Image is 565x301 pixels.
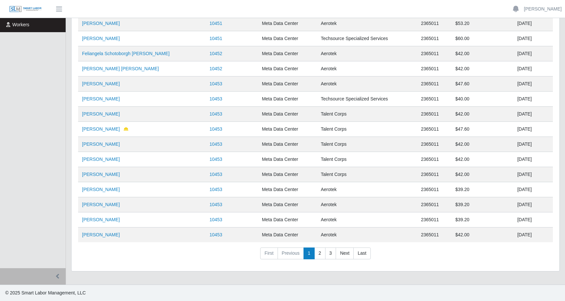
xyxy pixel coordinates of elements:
a: 2 [314,247,325,259]
td: Meta Data Center [258,227,317,243]
td: Meta Data Center [258,31,317,46]
a: Next [336,247,354,259]
td: $42.00 [451,46,513,61]
a: [PERSON_NAME] [82,141,120,147]
td: Meta Data Center [258,167,317,182]
td: Meta Data Center [258,182,317,197]
td: 2365011 [417,122,451,137]
img: SLM Logo [9,6,42,13]
a: 10453 [209,172,222,177]
a: [PERSON_NAME] [82,217,120,222]
td: [DATE] [513,152,553,167]
a: 10453 [209,96,222,101]
td: Meta Data Center [258,16,317,31]
td: $42.00 [451,152,513,167]
td: [DATE] [513,137,553,152]
td: [DATE] [513,212,553,227]
td: $42.00 [451,61,513,76]
td: 2365011 [417,46,451,61]
td: 2365011 [417,152,451,167]
td: Talent Corps [317,167,417,182]
a: 1 [303,247,315,259]
td: Aerotek [317,16,417,31]
a: [PERSON_NAME] [82,187,120,192]
td: Meta Data Center [258,46,317,61]
td: 2365011 [417,107,451,122]
a: 10453 [209,217,222,222]
td: Talent Corps [317,107,417,122]
td: 2365011 [417,212,451,227]
td: Talent Corps [317,122,417,137]
a: 10453 [209,111,222,117]
td: Meta Data Center [258,197,317,212]
td: $42.00 [451,137,513,152]
td: Meta Data Center [258,92,317,107]
td: Meta Data Center [258,137,317,152]
a: 10451 [209,36,222,41]
td: Talent Corps [317,137,417,152]
td: $39.20 [451,197,513,212]
a: [PERSON_NAME] [82,81,120,86]
td: Meta Data Center [258,152,317,167]
td: 2365011 [417,167,451,182]
td: Meta Data Center [258,76,317,92]
td: $40.00 [451,92,513,107]
td: [DATE] [513,182,553,197]
td: $53.20 [451,16,513,31]
i: team lead [124,127,128,131]
td: 2365011 [417,227,451,243]
a: [PERSON_NAME] [82,126,120,132]
td: $42.00 [451,167,513,182]
nav: pagination [78,247,553,265]
a: [PERSON_NAME] [82,172,120,177]
a: [PERSON_NAME] [82,36,120,41]
a: [PERSON_NAME] [82,232,120,237]
td: [DATE] [513,46,553,61]
a: [PERSON_NAME] [524,6,562,12]
a: 10453 [209,141,222,147]
td: [DATE] [513,107,553,122]
td: 2365011 [417,31,451,46]
a: 10453 [209,232,222,237]
td: [DATE] [513,167,553,182]
td: [DATE] [513,122,553,137]
td: Aerotek [317,197,417,212]
td: Techsource Specialized Services [317,92,417,107]
a: 10453 [209,81,222,86]
td: Talent Corps [317,152,417,167]
td: Aerotek [317,76,417,92]
a: 10453 [209,126,222,132]
a: [PERSON_NAME] [82,21,120,26]
td: $39.20 [451,182,513,197]
a: [PERSON_NAME] [82,111,120,117]
a: 10451 [209,21,222,26]
td: $39.20 [451,212,513,227]
td: $60.00 [451,31,513,46]
td: Aerotek [317,212,417,227]
span: © 2025 Smart Labor Management, LLC [5,290,86,295]
td: [DATE] [513,61,553,76]
a: [PERSON_NAME] [82,202,120,207]
a: [PERSON_NAME] [82,157,120,162]
a: 10453 [209,187,222,192]
td: [DATE] [513,92,553,107]
a: 10452 [209,66,222,71]
a: 10453 [209,202,222,207]
td: [DATE] [513,197,553,212]
td: 2365011 [417,197,451,212]
td: 2365011 [417,76,451,92]
td: 2365011 [417,16,451,31]
a: Last [353,247,370,259]
td: $47.60 [451,122,513,137]
td: Aerotek [317,61,417,76]
td: Aerotek [317,227,417,243]
td: Meta Data Center [258,107,317,122]
td: [DATE] [513,16,553,31]
a: [PERSON_NAME] [PERSON_NAME] [82,66,159,71]
td: [DATE] [513,31,553,46]
td: [DATE] [513,76,553,92]
td: Meta Data Center [258,212,317,227]
td: $42.00 [451,107,513,122]
td: [DATE] [513,227,553,243]
td: 2365011 [417,182,451,197]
